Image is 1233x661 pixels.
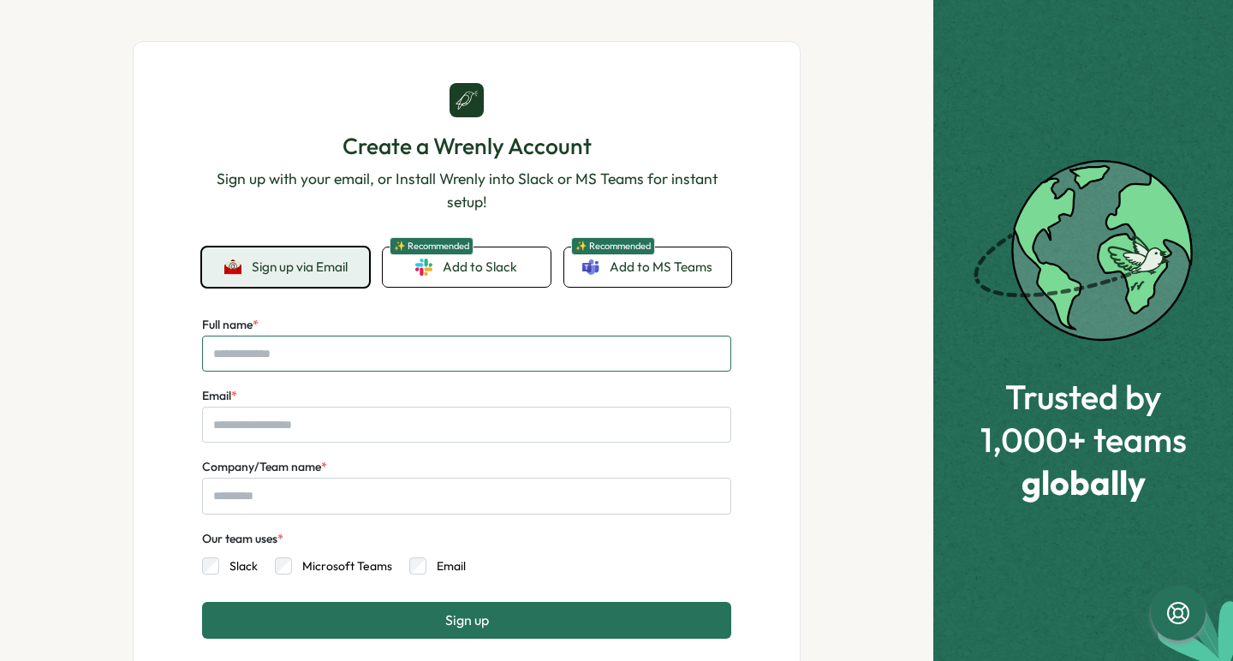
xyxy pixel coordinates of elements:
h1: Create a Wrenly Account [202,131,731,161]
span: Add to Slack [443,258,517,277]
span: ✨ Recommended [390,237,474,255]
span: globally [980,463,1187,501]
button: Sign up via Email [202,247,369,287]
span: Sign up via Email [252,259,348,275]
a: ✨ RecommendedAdd to MS Teams [564,247,731,287]
a: ✨ RecommendedAdd to Slack [383,247,550,287]
span: 1,000+ teams [980,420,1187,458]
button: Sign up [202,602,731,638]
label: Full name [202,316,259,335]
span: Trusted by [980,378,1187,415]
label: Email [426,557,466,575]
span: Sign up [445,612,489,628]
span: ✨ Recommended [571,237,655,255]
p: Sign up with your email, or Install Wrenly into Slack or MS Teams for instant setup! [202,168,731,213]
label: Email [202,387,237,406]
div: Our team uses [202,530,283,549]
span: Add to MS Teams [610,258,712,277]
label: Microsoft Teams [292,557,392,575]
label: Slack [219,557,258,575]
label: Company/Team name [202,458,327,477]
